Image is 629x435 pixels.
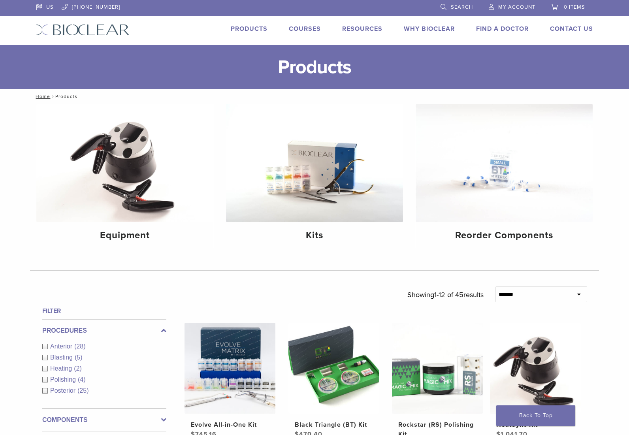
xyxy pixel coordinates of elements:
[185,323,275,414] img: Evolve All-in-One Kit
[42,415,166,425] label: Components
[422,228,586,243] h4: Reorder Components
[392,323,483,414] img: Rockstar (RS) Polishing Kit
[434,290,463,299] span: 1-12 of 45
[496,405,575,426] a: Back To Top
[295,420,373,429] h2: Black Triangle (BT) Kit
[289,25,321,33] a: Courses
[74,343,85,350] span: (28)
[50,354,75,361] span: Blasting
[490,323,581,414] img: HeatSync Kit
[43,228,207,243] h4: Equipment
[30,89,599,104] nav: Products
[404,25,455,33] a: Why Bioclear
[416,104,593,222] img: Reorder Components
[232,228,397,243] h4: Kits
[451,4,473,10] span: Search
[78,376,86,383] span: (4)
[231,25,267,33] a: Products
[550,25,593,33] a: Contact Us
[74,365,82,372] span: (2)
[50,387,77,394] span: Posterior
[50,365,74,372] span: Heating
[33,94,50,99] a: Home
[42,306,166,316] h4: Filter
[498,4,535,10] span: My Account
[77,387,89,394] span: (25)
[476,25,529,33] a: Find A Doctor
[42,326,166,335] label: Procedures
[36,104,213,248] a: Equipment
[36,24,130,36] img: Bioclear
[50,343,74,350] span: Anterior
[50,376,78,383] span: Polishing
[75,354,83,361] span: (5)
[564,4,585,10] span: 0 items
[50,94,55,98] span: /
[416,104,593,248] a: Reorder Components
[342,25,382,33] a: Resources
[226,104,403,222] img: Kits
[407,286,484,303] p: Showing results
[226,104,403,248] a: Kits
[288,323,379,414] img: Black Triangle (BT) Kit
[36,104,213,222] img: Equipment
[191,420,269,429] h2: Evolve All-in-One Kit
